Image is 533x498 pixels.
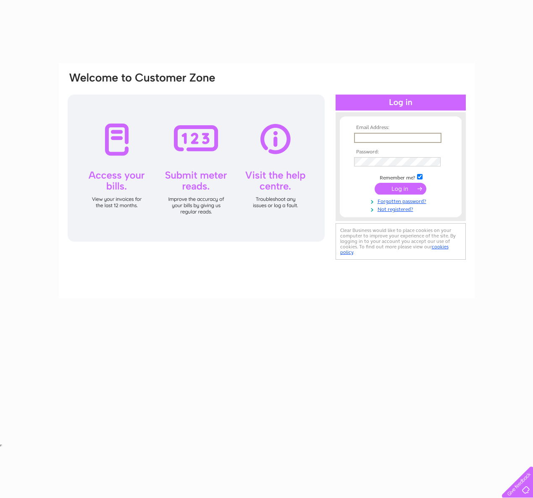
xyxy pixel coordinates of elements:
td: Remember me? [352,173,449,181]
th: Password: [352,149,449,155]
a: cookies policy [340,244,449,255]
div: Clear Business would like to place cookies on your computer to improve your experience of the sit... [336,223,466,260]
a: Not registered? [354,205,449,213]
a: Forgotten password? [354,197,449,205]
th: Email Address: [352,125,449,131]
input: Submit [375,183,426,195]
